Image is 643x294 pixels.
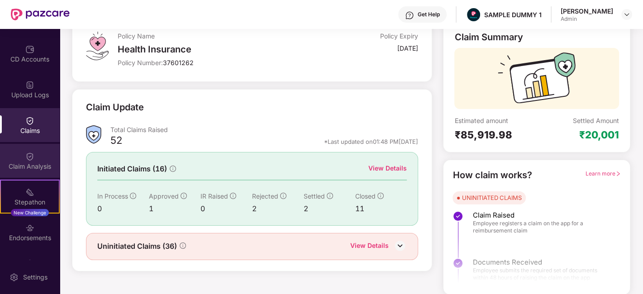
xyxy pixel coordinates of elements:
div: SAMPLE DUMMY 1 [484,10,542,19]
img: svg+xml;base64,PHN2ZyB3aWR0aD0iMTcyIiBoZWlnaHQ9IjExMyIgdmlld0JveD0iMCAwIDE3MiAxMTMiIGZpbGw9Im5vbm... [498,52,576,109]
div: Health Insurance [118,44,318,55]
span: right [615,171,621,176]
img: svg+xml;base64,PHN2ZyBpZD0iQ0RfQWNjb3VudHMiIGRhdGEtbmFtZT0iQ0QgQWNjb3VudHMiIHhtbG5zPSJodHRwOi8vd3... [25,45,34,54]
span: Employee registers a claim on the app for a reimbursement claim [472,220,611,234]
span: Learn more [586,170,621,177]
div: Get Help [418,11,440,18]
div: New Challenge [11,209,49,216]
img: svg+xml;base64,PHN2ZyBpZD0iU3RlcC1Eb25lLTMyeDMyIiB4bWxucz0iaHR0cDovL3d3dy53My5vcmcvMjAwMC9zdmciIH... [452,211,463,222]
img: ClaimsSummaryIcon [86,125,101,144]
span: Rejected [252,192,278,200]
div: Stepathon [1,198,59,207]
span: info-circle [327,193,333,199]
div: View Details [350,241,389,252]
span: Closed [355,192,376,200]
span: Approved [149,192,179,200]
div: Settings [20,273,50,282]
span: info-circle [180,242,186,249]
div: 0 [97,203,149,214]
div: 2 [252,203,304,214]
div: 1 [149,203,200,214]
img: svg+xml;base64,PHN2ZyB4bWxucz0iaHR0cDovL3d3dy53My5vcmcvMjAwMC9zdmciIHdpZHRoPSI0OS4zMiIgaGVpZ2h0PS... [86,32,108,60]
img: svg+xml;base64,PHN2ZyBpZD0iU2V0dGluZy0yMHgyMCIgeG1sbnM9Imh0dHA6Ly93d3cudzMub3JnLzIwMDAvc3ZnIiB3aW... [10,273,19,282]
img: svg+xml;base64,PHN2ZyBpZD0iTXlfT3JkZXJzIiBkYXRhLW5hbWU9Ik15IE9yZGVycyIgeG1sbnM9Imh0dHA6Ly93d3cudz... [25,259,34,268]
div: How claim works? [452,168,532,182]
div: Policy Expiry [380,32,418,40]
span: info-circle [230,193,236,199]
div: ₹85,919.98 [454,128,537,141]
img: DownIcon [393,239,407,252]
span: info-circle [377,193,384,199]
img: svg+xml;base64,PHN2ZyBpZD0iQ2xhaW0iIHhtbG5zPSJodHRwOi8vd3d3LnczLm9yZy8yMDAwL3N2ZyIgd2lkdGg9IjIwIi... [25,116,34,125]
div: 52 [110,134,122,149]
div: View Details [368,163,407,173]
img: Pazcare_Alternative_logo-01-01.png [467,8,480,21]
span: Uninitiated Claims (36) [97,241,177,252]
img: svg+xml;base64,PHN2ZyBpZD0iQ2xhaW0iIHhtbG5zPSJodHRwOi8vd3d3LnczLm9yZy8yMDAwL3N2ZyIgd2lkdGg9IjIwIi... [25,152,34,161]
div: Admin [561,15,613,23]
div: *Last updated on 01:48 PM[DATE] [324,138,418,146]
div: 0 [200,203,252,214]
div: Estimated amount [454,116,537,125]
span: Initiated Claims (16) [97,163,167,175]
div: Claim Summary [454,32,523,43]
div: 11 [355,203,407,214]
div: Policy Name [118,32,318,40]
img: svg+xml;base64,PHN2ZyBpZD0iRHJvcGRvd24tMzJ4MzIiIHhtbG5zPSJodHRwOi8vd3d3LnczLm9yZy8yMDAwL3N2ZyIgd2... [623,11,630,18]
span: info-circle [170,166,176,172]
div: Total Claims Raised [110,125,418,134]
div: Settled Amount [573,116,619,125]
img: svg+xml;base64,PHN2ZyBpZD0iVXBsb2FkX0xvZ3MiIGRhdGEtbmFtZT0iVXBsb2FkIExvZ3MiIHhtbG5zPSJodHRwOi8vd3... [25,81,34,90]
span: In Process [97,192,128,200]
span: info-circle [181,193,187,199]
span: info-circle [130,193,136,199]
div: [DATE] [397,44,418,52]
div: UNINITIATED CLAIMS [462,193,521,202]
span: IR Raised [200,192,228,200]
div: Claim Update [86,100,144,114]
div: [PERSON_NAME] [561,7,613,15]
div: 2 [304,203,355,214]
span: Claim Raised [472,211,611,220]
span: info-circle [280,193,286,199]
div: ₹20,001 [579,128,619,141]
img: svg+xml;base64,PHN2ZyBpZD0iRW5kb3JzZW1lbnRzIiB4bWxucz0iaHR0cDovL3d3dy53My5vcmcvMjAwMC9zdmciIHdpZH... [25,223,34,232]
img: New Pazcare Logo [11,9,70,20]
div: Policy Number: [118,58,318,67]
img: svg+xml;base64,PHN2ZyB4bWxucz0iaHR0cDovL3d3dy53My5vcmcvMjAwMC9zdmciIHdpZHRoPSIyMSIgaGVpZ2h0PSIyMC... [25,188,34,197]
span: 37601262 [163,59,194,66]
img: svg+xml;base64,PHN2ZyBpZD0iSGVscC0zMngzMiIgeG1sbnM9Imh0dHA6Ly93d3cudzMub3JnLzIwMDAvc3ZnIiB3aWR0aD... [405,11,414,20]
span: Settled [304,192,325,200]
